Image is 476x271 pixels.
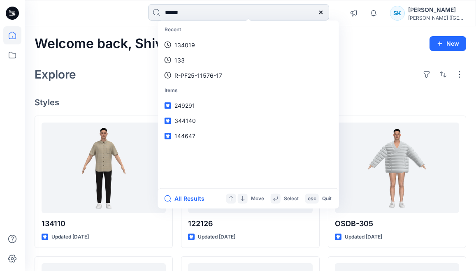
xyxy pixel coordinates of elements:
[174,71,222,79] p: R-PF25-11576-17
[160,98,337,113] a: 249291
[408,15,466,21] div: [PERSON_NAME] ([GEOGRAPHIC_DATA]) Exp...
[345,233,382,241] p: Updated [DATE]
[335,218,459,229] p: OSDB-305
[198,233,235,241] p: Updated [DATE]
[35,36,163,51] h2: Welcome back, Shiv
[322,195,332,203] p: Quit
[51,233,89,241] p: Updated [DATE]
[174,132,195,139] span: 144647
[35,68,76,81] h2: Explore
[42,218,166,229] p: 134110
[408,5,466,15] div: [PERSON_NAME]
[308,195,316,203] p: esc
[174,56,185,64] p: 133
[390,6,405,21] div: SK
[42,123,166,213] a: 134110
[160,67,337,83] a: R-PF25-11576-17
[174,102,195,109] span: 249291
[174,40,195,49] p: 134019
[35,97,466,107] h4: Styles
[160,52,337,67] a: 133
[430,36,466,51] button: New
[160,113,337,128] a: 344140
[160,83,337,98] p: Items
[174,117,196,124] span: 344140
[251,195,264,203] p: Move
[335,123,459,213] a: OSDB-305
[188,218,312,229] p: 122126
[160,37,337,52] a: 134019
[160,22,337,37] p: Recent
[284,195,299,203] p: Select
[160,128,337,144] a: 144647
[165,194,210,204] button: All Results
